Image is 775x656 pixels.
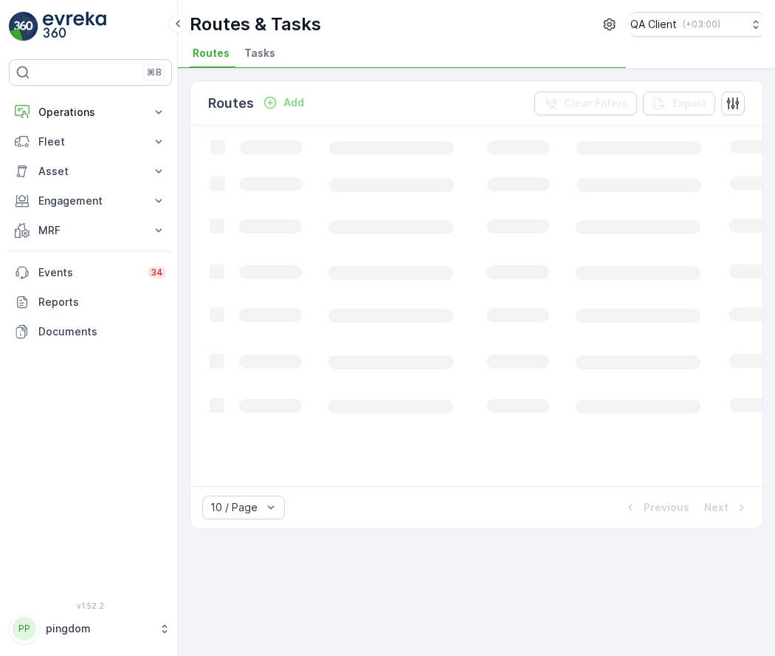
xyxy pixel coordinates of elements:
[630,12,763,37] button: QA Client(+03:00)
[208,93,254,114] p: Routes
[43,12,106,41] img: logo_light-DOdMpM7g.png
[630,17,677,32] p: QA Client
[283,95,304,110] p: Add
[683,18,720,30] p: ( +03:00 )
[38,223,142,238] p: MRF
[9,216,172,245] button: MRF
[9,127,172,157] button: Fleet
[38,134,142,149] p: Fleet
[9,157,172,186] button: Asset
[534,92,637,115] button: Clear Filters
[257,94,310,112] button: Add
[13,617,36,640] div: PP
[643,92,715,115] button: Export
[9,12,38,41] img: logo
[703,499,751,516] button: Next
[244,46,275,61] span: Tasks
[46,621,151,636] p: pingdom
[564,96,628,111] p: Clear Filters
[9,186,172,216] button: Engagement
[151,267,163,279] p: 34
[38,265,139,280] p: Events
[190,13,321,36] p: Routes & Tasks
[38,105,142,120] p: Operations
[672,96,706,111] p: Export
[9,287,172,317] a: Reports
[9,98,172,127] button: Operations
[9,258,172,287] a: Events34
[9,613,172,644] button: PPpingdom
[147,66,162,78] p: ⌘B
[644,500,689,515] p: Previous
[9,317,172,346] a: Documents
[38,324,166,339] p: Documents
[9,601,172,610] span: v 1.52.2
[704,500,728,515] p: Next
[621,499,691,516] button: Previous
[38,194,142,208] p: Engagement
[38,164,142,179] p: Asset
[193,46,230,61] span: Routes
[38,295,166,310] p: Reports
